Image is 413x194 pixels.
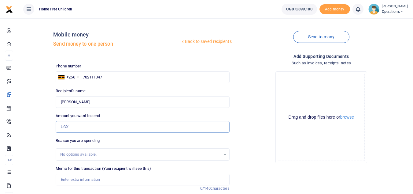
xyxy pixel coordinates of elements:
[200,186,211,191] span: 0/140
[6,6,13,13] img: logo-small
[180,36,232,47] a: Back to saved recipients
[60,151,220,158] div: No options available.
[56,113,100,119] label: Amount you want to send
[66,74,75,80] div: +256
[56,72,80,83] div: Uganda: +256
[293,31,349,43] a: Send to many
[53,41,180,47] h5: Send money to one person
[319,4,350,14] li: Toup your wallet
[286,6,312,12] span: UGX 3,899,100
[56,63,81,69] label: Phone number
[319,6,350,11] a: Add money
[211,186,230,191] span: characters
[278,114,364,120] div: Drag and drop files here or
[234,60,408,67] h4: Such as invoices, receipts, notes
[368,4,408,15] a: profile-user [PERSON_NAME] Operations
[56,138,100,144] label: Reason you are spending
[53,31,180,38] h4: Mobile money
[56,71,229,83] input: Enter phone number
[368,4,379,15] img: profile-user
[56,174,229,185] input: Enter extra information
[37,6,75,12] span: Home Free Children
[382,4,408,9] small: [PERSON_NAME]
[6,7,13,11] a: logo-small logo-large logo-large
[5,155,13,165] li: Ac
[282,4,317,15] a: UGX 3,899,100
[319,4,350,14] span: Add money
[56,96,229,108] input: Loading name...
[234,53,408,60] h4: Add supporting Documents
[56,88,86,94] label: Recipient's name
[340,115,354,119] button: browse
[5,51,13,61] li: M
[279,4,319,15] li: Wallet ballance
[56,165,151,172] label: Memo for this transaction (Your recipient will see this)
[382,9,408,14] span: Operations
[56,121,229,133] input: UGX
[275,71,367,163] div: File Uploader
